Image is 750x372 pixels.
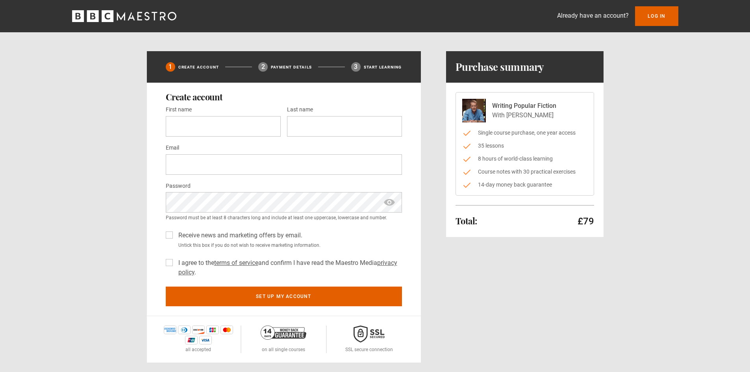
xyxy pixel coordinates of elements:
[258,62,268,72] div: 2
[261,326,306,340] img: 14-day-money-back-guarantee-42d24aedb5115c0ff13b.png
[206,326,219,334] img: jcb
[345,346,393,353] p: SSL secure connection
[166,287,402,306] button: Set up my account
[351,62,361,72] div: 3
[557,11,629,20] p: Already have an account?
[185,346,211,353] p: all accepted
[175,258,402,277] label: I agree to the and confirm I have read the Maestro Media .
[175,231,302,240] label: Receive news and marketing offers by email.
[166,214,402,221] small: Password must be at least 8 characters long and include at least one uppercase, lowercase and num...
[383,192,396,213] span: show password
[492,111,556,120] p: With [PERSON_NAME]
[199,336,212,344] img: visa
[220,326,233,334] img: mastercard
[456,61,544,73] h1: Purchase summary
[364,64,402,70] p: Start learning
[492,101,556,111] p: Writing Popular Fiction
[178,326,191,334] img: diners
[164,326,176,334] img: amex
[166,105,192,115] label: First name
[166,92,402,102] h2: Create account
[462,129,587,137] li: Single course purchase, one year access
[214,259,258,267] a: terms of service
[635,6,678,26] a: Log In
[462,181,587,189] li: 14-day money back guarantee
[462,155,587,163] li: 8 hours of world-class learning
[578,215,594,228] p: £79
[166,181,191,191] label: Password
[185,336,198,344] img: unionpay
[271,64,312,70] p: Payment details
[175,242,402,249] small: Untick this box if you do not wish to receive marketing information.
[72,10,176,22] svg: BBC Maestro
[262,346,305,353] p: on all single courses
[178,64,219,70] p: Create Account
[166,143,179,153] label: Email
[287,105,313,115] label: Last name
[462,142,587,150] li: 35 lessons
[166,62,175,72] div: 1
[456,216,477,226] h2: Total:
[462,168,587,176] li: Course notes with 30 practical exercises
[192,326,205,334] img: discover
